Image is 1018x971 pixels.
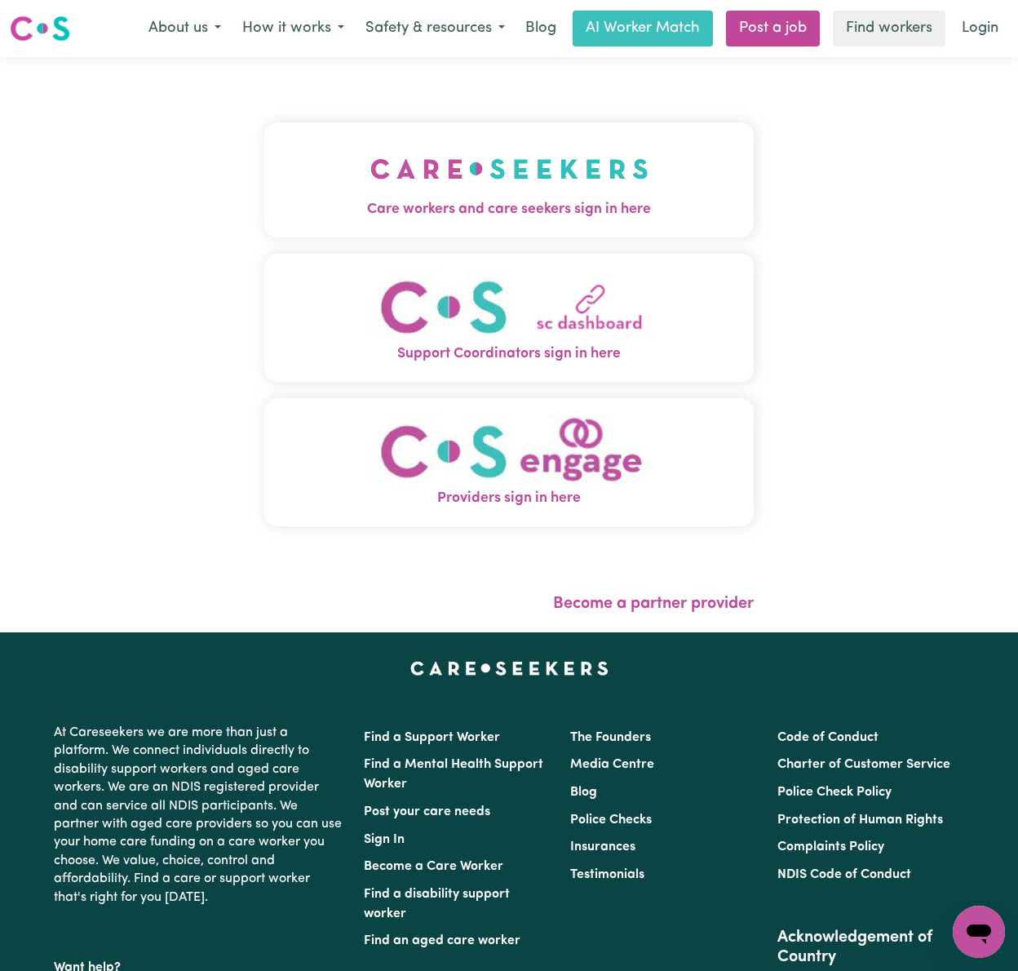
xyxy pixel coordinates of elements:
button: Providers sign in here [264,398,754,526]
iframe: Button to launch messaging window [953,906,1005,958]
span: Support Coordinators sign in here [264,344,754,365]
span: Care workers and care seekers sign in here [264,199,754,220]
button: Safety & resources [355,11,516,46]
a: Protection of Human Rights [777,814,943,827]
a: Complaints Policy [777,840,884,854]
a: Testimonials [570,868,644,881]
a: Insurances [570,840,635,854]
a: NDIS Code of Conduct [777,868,911,881]
a: Sign In [364,833,405,846]
a: Become a Care Worker [364,860,503,873]
a: Become a partner provider [553,596,754,612]
a: Find a Mental Health Support Worker [364,758,543,791]
button: About us [138,11,232,46]
a: Careseekers logo [10,10,70,47]
p: At Careseekers we are more than just a platform. We connect individuals directly to disability su... [54,717,344,913]
a: Find a Support Worker [364,731,500,744]
a: Post a job [726,11,820,47]
a: Blog [570,786,597,799]
button: How it works [232,11,355,46]
a: Find workers [833,11,945,47]
a: The Founders [570,731,651,744]
a: Media Centre [570,758,654,771]
a: Code of Conduct [777,731,879,744]
a: Blog [516,11,566,47]
button: Support Coordinators sign in here [264,254,754,382]
a: Login [952,11,1008,47]
a: Police Check Policy [777,786,892,799]
a: AI Worker Match [573,11,713,47]
button: Care workers and care seekers sign in here [264,122,754,237]
a: Careseekers home page [410,662,609,675]
img: Careseekers logo [10,14,70,43]
a: Find an aged care worker [364,934,520,947]
a: Police Checks [570,814,652,827]
h2: Acknowledgement of Country [777,928,964,967]
span: Providers sign in here [264,488,754,509]
a: Charter of Customer Service [777,758,950,771]
a: Post your care needs [364,805,490,818]
a: Find a disability support worker [364,888,510,920]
